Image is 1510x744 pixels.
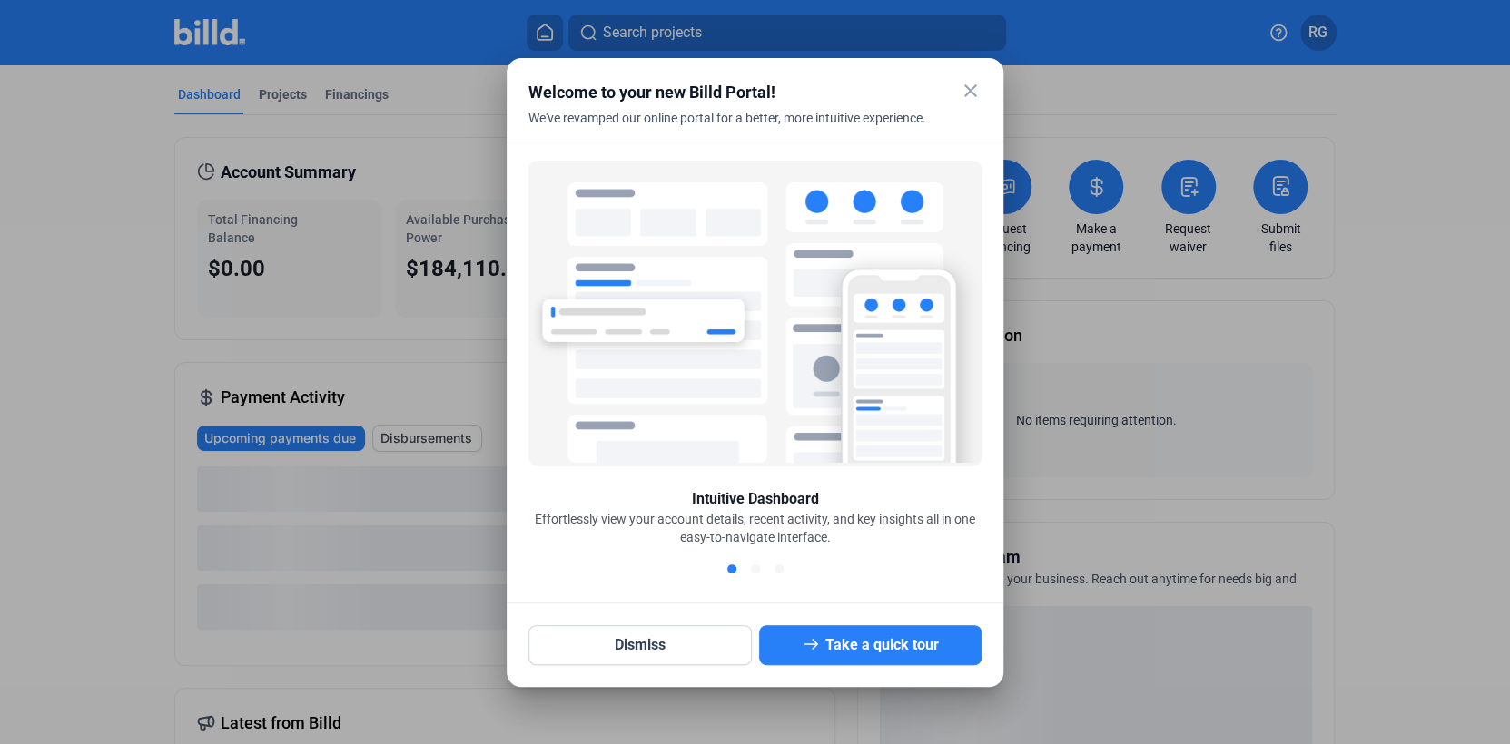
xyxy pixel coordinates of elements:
mat-icon: close [960,80,982,102]
div: We've revamped our online portal for a better, more intuitive experience. [528,109,936,149]
button: Take a quick tour [759,625,982,665]
div: Intuitive Dashboard [692,488,819,510]
div: Effortlessly view your account details, recent activity, and key insights all in one easy-to-navi... [528,510,982,546]
button: Dismiss [528,625,752,665]
div: Welcome to your new Billd Portal! [528,80,936,105]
